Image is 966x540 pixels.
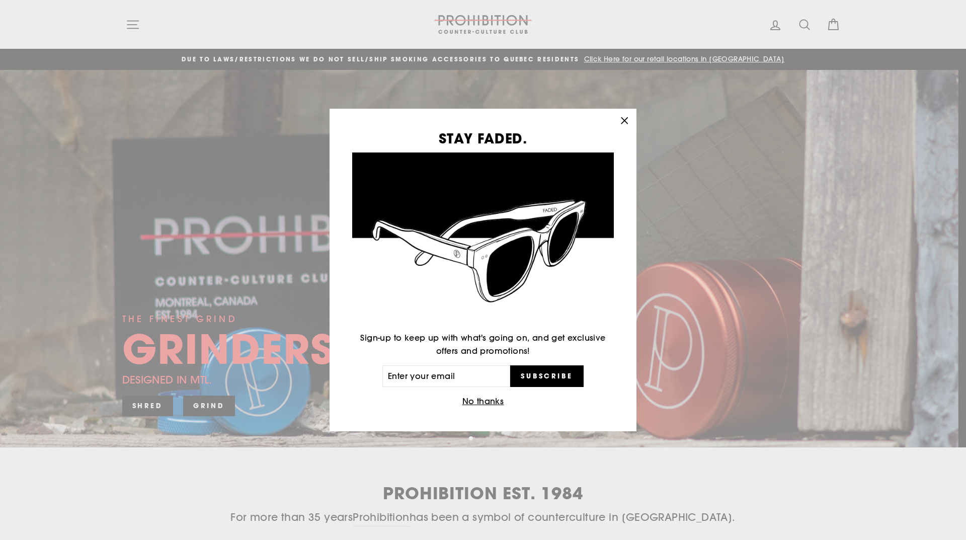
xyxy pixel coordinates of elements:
[382,365,510,388] input: Enter your email
[510,365,584,388] button: Subscribe
[352,131,614,145] h3: STAY FADED.
[459,395,507,409] button: No thanks
[352,332,614,357] p: Sign-up to keep up with what's going on, and get exclusive offers and promotions!
[521,371,573,380] span: Subscribe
